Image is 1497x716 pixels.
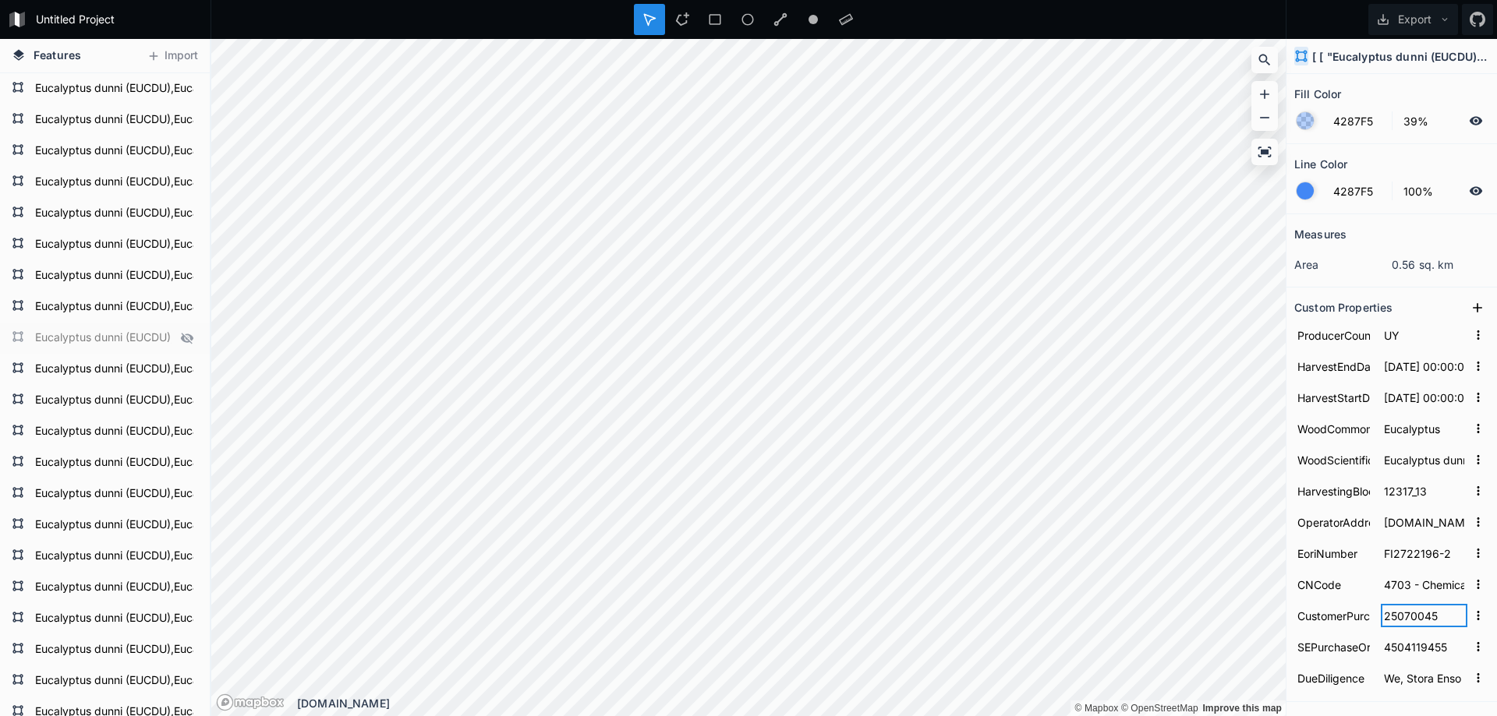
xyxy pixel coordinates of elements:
a: OpenStreetMap [1121,703,1198,714]
input: Name [1294,417,1373,440]
dd: 0.56 sq. km [1392,256,1489,273]
h2: Custom Properties [1294,295,1393,319]
input: Name [1294,479,1373,503]
input: Empty [1381,573,1467,596]
input: Empty [1381,479,1467,503]
input: Name [1294,386,1373,409]
input: Name [1294,666,1373,690]
input: Name [1294,448,1373,471]
input: Name [1294,323,1373,347]
input: Name [1294,573,1373,596]
span: Features [34,47,81,63]
dt: area [1294,256,1392,273]
input: Empty [1381,666,1467,690]
input: Empty [1381,448,1467,471]
button: Export [1368,4,1458,35]
input: Empty [1381,323,1467,347]
h2: Fill Color [1294,82,1341,106]
h4: [ [ "Eucalyptus dunni (EUCDU)" ], [ "Eucalyptus gobulus sbsp.maidenii (EUCMD)" ], [ "Eucalyptus s... [1312,48,1489,65]
input: Name [1294,604,1373,627]
input: Name [1294,354,1373,378]
input: Name [1294,510,1373,534]
h2: Line Color [1294,152,1347,176]
input: Empty [1381,604,1467,627]
input: Empty [1381,510,1467,534]
h2: Measures [1294,222,1347,246]
a: Mapbox [1074,703,1118,714]
input: Empty [1381,541,1467,565]
a: Mapbox logo [216,693,285,711]
input: Empty [1381,635,1467,658]
input: Empty [1381,386,1467,409]
input: Name [1294,635,1373,658]
button: Import [139,44,206,69]
input: Empty [1381,417,1467,440]
a: Map feedback [1202,703,1282,714]
div: [DOMAIN_NAME] [297,695,1286,711]
input: Name [1294,541,1373,565]
input: Empty [1381,354,1467,378]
